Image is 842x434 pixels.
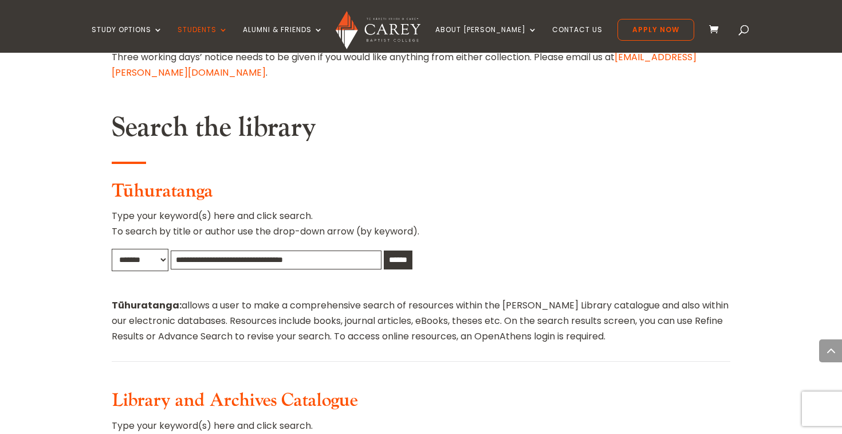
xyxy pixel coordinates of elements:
p: Type your keyword(s) here and click search. To search by title or author use the drop-down arrow ... [112,208,730,248]
a: Students [178,26,228,53]
a: About [PERSON_NAME] [435,26,537,53]
a: Alumni & Friends [243,26,323,53]
h3: Tūhuratanga [112,181,730,208]
a: Contact Us [552,26,603,53]
p: Accessing the archives collection or books that are in the stack collection will require some for... [112,34,730,81]
a: Study Options [92,26,163,53]
p: allows a user to make a comprehensive search of resources within the [PERSON_NAME] Library catalo... [112,298,730,345]
h2: Search the library [112,111,730,150]
img: Carey Baptist College [336,11,420,49]
h3: Library and Archives Catalogue [112,390,730,417]
a: Apply Now [617,19,694,41]
strong: Tūhuratanga: [112,299,182,312]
